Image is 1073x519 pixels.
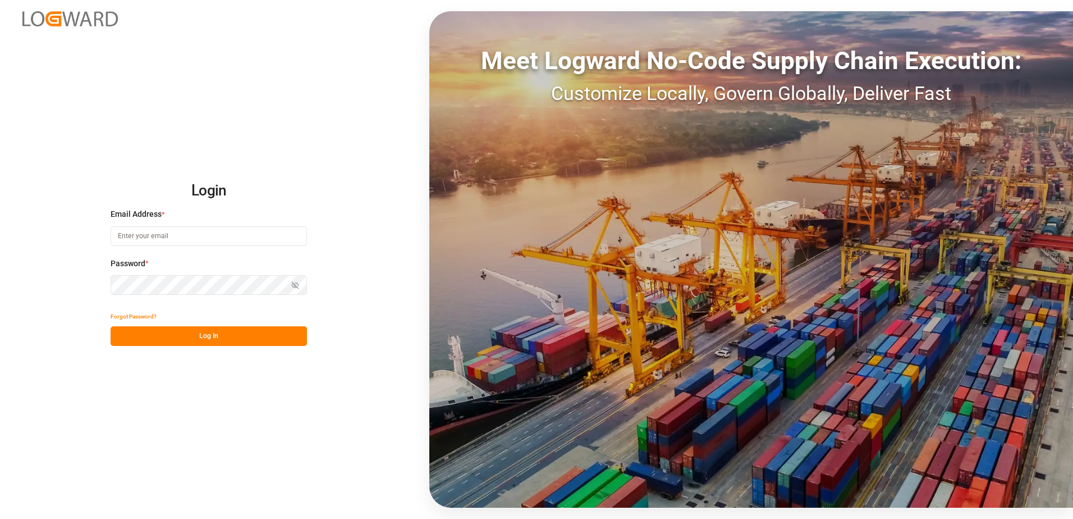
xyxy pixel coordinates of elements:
[111,326,307,346] button: Log In
[111,258,145,270] span: Password
[111,307,157,326] button: Forgot Password?
[22,11,118,26] img: Logward_new_orange.png
[111,226,307,246] input: Enter your email
[111,208,162,220] span: Email Address
[429,42,1073,79] div: Meet Logward No-Code Supply Chain Execution:
[429,79,1073,108] div: Customize Locally, Govern Globally, Deliver Fast
[111,173,307,209] h2: Login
